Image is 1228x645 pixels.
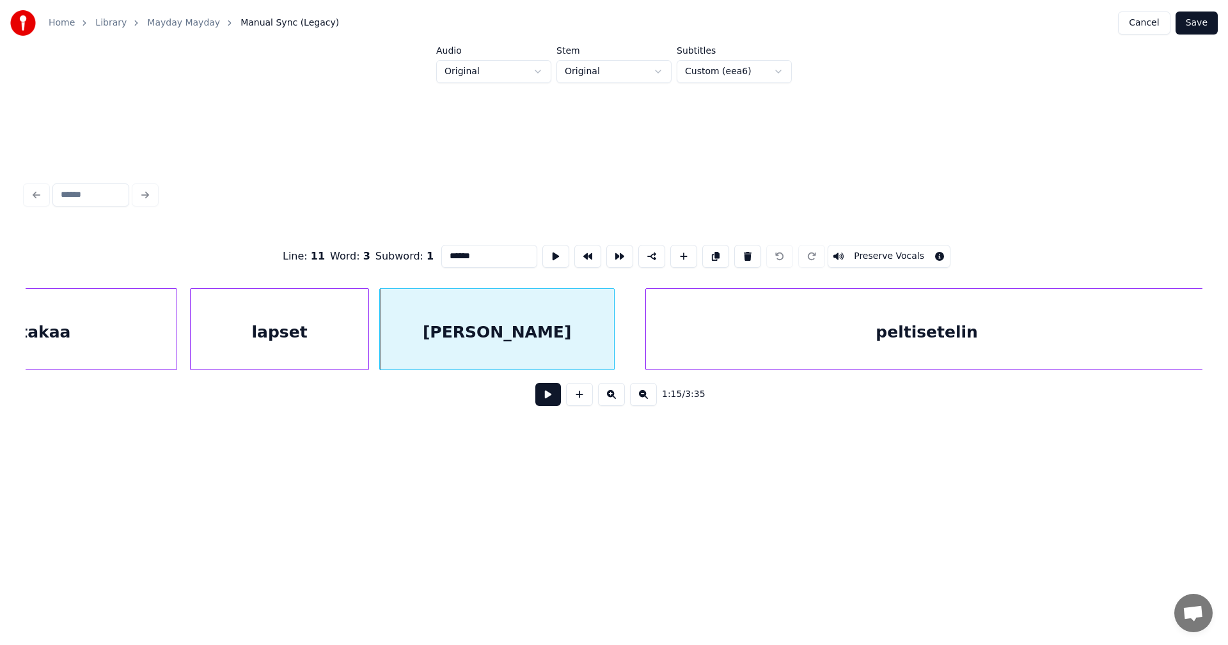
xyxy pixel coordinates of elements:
label: Audio [436,46,551,55]
span: Manual Sync (Legacy) [240,17,339,29]
button: Save [1176,12,1218,35]
div: / [662,388,693,401]
a: Library [95,17,127,29]
span: 1 [427,250,434,262]
label: Stem [556,46,672,55]
div: Subword : [375,249,434,264]
div: Line : [283,249,325,264]
label: Subtitles [677,46,792,55]
button: Cancel [1118,12,1170,35]
a: Mayday Mayday [147,17,220,29]
img: youka [10,10,36,36]
span: 3:35 [685,388,705,401]
button: Toggle [828,245,950,268]
span: 11 [311,250,325,262]
a: Avoin keskustelu [1174,594,1213,632]
nav: breadcrumb [49,17,339,29]
a: Home [49,17,75,29]
div: Word : [330,249,370,264]
span: 3 [363,250,370,262]
span: 1:15 [662,388,682,401]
